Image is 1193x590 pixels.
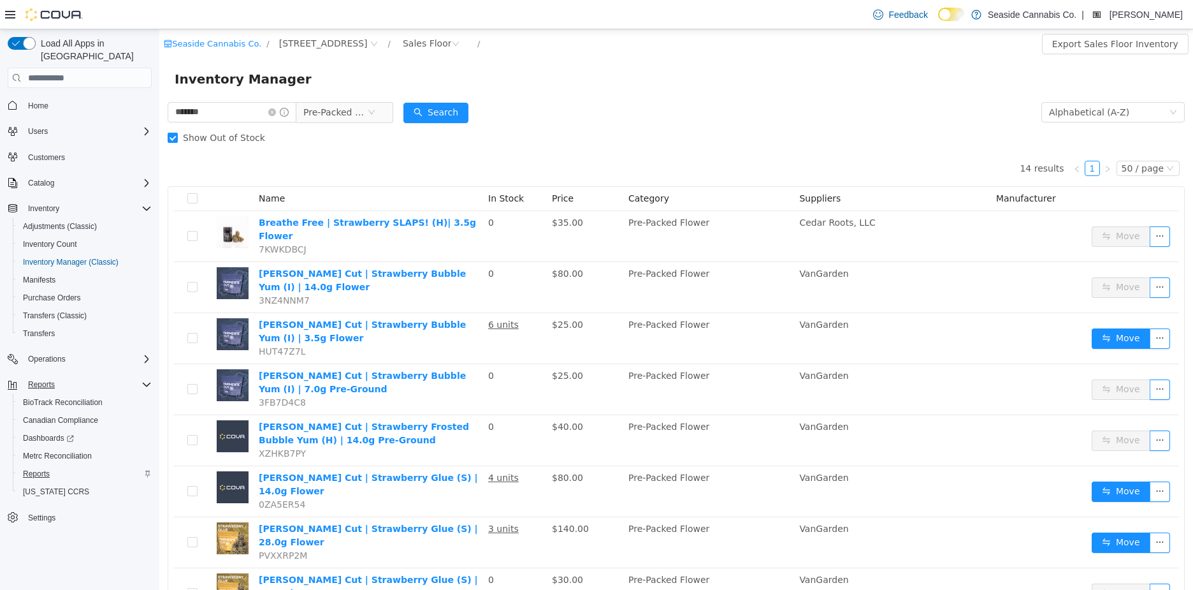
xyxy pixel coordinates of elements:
[99,521,148,531] span: PVXXRP2M
[640,188,716,198] span: Cedar Roots, LLC
[18,466,152,482] span: Reports
[393,545,424,556] span: $30.00
[1110,7,1183,22] p: [PERSON_NAME]
[1081,7,1084,22] p: |
[23,397,103,408] span: BioTrack Reconciliation
[883,4,1029,25] button: Export Sales Floor Inventory
[18,448,97,464] a: Metrc Reconciliation
[57,544,89,576] img: Farmer's Cut | Strawberry Glue (S) | 3.5g Flower hero shot
[13,447,157,465] button: Metrc Reconciliation
[25,8,83,21] img: Cova
[28,380,55,390] span: Reports
[229,10,231,19] span: /
[860,131,904,147] li: 14 results
[36,37,152,63] span: Load All Apps in [GEOGRAPHIC_DATA]
[13,218,157,235] button: Adjustments (Classic)
[18,308,152,323] span: Transfers (Classic)
[329,341,335,351] span: 0
[938,8,965,21] input: Dark Mode
[18,290,152,306] span: Purchase Orders
[23,351,71,367] button: Operations
[57,187,89,219] img: Breathe Free | Strawberry SLAPS! (H)| 3.5g Flower hero shot
[329,290,359,300] u: 6 units
[962,132,1004,146] div: 50 / page
[393,188,424,198] span: $35.00
[13,394,157,411] button: BioTrack Reconciliation
[18,219,102,234] a: Adjustments (Classic)
[13,289,157,307] button: Purchase Orders
[4,10,102,19] a: icon: shopSeaside Cannabis Co.
[393,443,424,454] span: $80.00
[329,494,359,505] u: 3 units
[23,257,119,267] span: Inventory Manager (Classic)
[28,178,54,188] span: Catalog
[23,98,54,114] a: Home
[99,443,319,467] a: [PERSON_NAME] Cut | Strawberry Glue (S) | 14.0g Flower
[28,513,55,523] span: Settings
[13,411,157,429] button: Canadian Compliance
[990,401,1011,422] button: icon: ellipsis
[28,101,48,111] span: Home
[932,401,991,422] button: icon: swapMove
[23,275,55,285] span: Manifests
[18,431,152,446] span: Dashboards
[99,392,310,416] a: [PERSON_NAME] Cut | Strawberry Frosted Bubble Yum (H) | 14.0g Pre-Ground
[932,197,991,218] button: icon: swapMove
[464,335,635,386] td: Pre-Packed Flower
[3,174,157,192] button: Catalog
[99,188,317,212] a: Breathe Free | Strawberry SLAPS! (H)| 3.5g Flower
[926,132,940,146] a: 1
[640,341,689,351] span: VanGarden
[99,545,319,569] a: [PERSON_NAME] Cut | Strawberry Glue (S) | 3.5g Flower
[18,431,79,446] a: Dashboards
[18,395,152,410] span: BioTrack Reconciliation
[393,239,424,249] span: $80.00
[640,494,689,505] span: VanGarden
[18,254,124,270] a: Inventory Manager (Classic)
[23,510,61,526] a: Settings
[99,494,319,518] a: [PERSON_NAME] Cut | Strawberry Glue (S) | 28.0g Flower
[244,73,309,94] button: icon: searchSearch
[23,150,70,165] a: Customers
[18,272,152,288] span: Manifests
[15,40,160,60] span: Inventory Manager
[18,413,152,428] span: Canadian Compliance
[868,2,932,27] a: Feedback
[243,4,293,24] div: Sales Floor
[1007,135,1015,144] i: icon: down
[932,299,991,320] button: icon: swapMove
[99,290,307,314] a: [PERSON_NAME] Cut | Strawberry Bubble Yum (I) | 3.5g Flower
[990,350,1011,371] button: icon: ellipsis
[990,197,1011,218] button: icon: ellipsis
[837,164,897,174] span: Manufacturer
[28,126,48,136] span: Users
[99,266,150,276] span: 3NZ4NNM7
[99,215,147,225] span: 7KWKDBCJ
[144,73,208,92] span: Pre-Packed Flower
[23,451,92,461] span: Metrc Reconciliation
[393,341,424,351] span: $25.00
[4,10,13,18] i: icon: shop
[23,377,152,392] span: Reports
[932,554,991,575] button: icon: swapMove
[3,148,157,166] button: Customers
[990,503,1011,524] button: icon: ellipsis
[18,466,55,482] a: Reports
[990,248,1011,269] button: icon: ellipsis
[18,308,92,323] a: Transfers (Classic)
[18,326,60,341] a: Transfers
[3,122,157,140] button: Users
[23,377,60,392] button: Reports
[57,442,89,474] img: Farmer's Cut | Strawberry Glue (S) | 14.0g Flower placeholder
[464,386,635,437] td: Pre-Packed Flower
[18,448,152,464] span: Metrc Reconciliation
[464,488,635,539] td: Pre-Packed Flower
[932,452,991,473] button: icon: swapMove
[18,237,82,252] a: Inventory Count
[120,78,129,87] i: icon: info-circle
[18,272,61,288] a: Manifests
[393,494,430,505] span: $140.00
[23,351,152,367] span: Operations
[464,233,635,284] td: Pre-Packed Flower
[3,508,157,527] button: Settings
